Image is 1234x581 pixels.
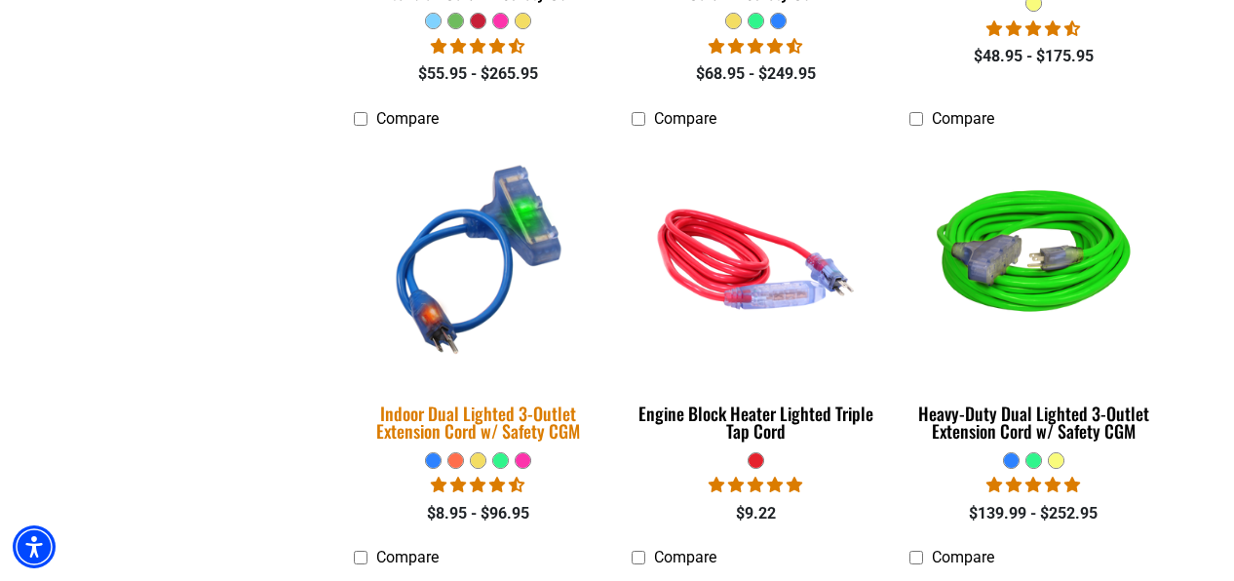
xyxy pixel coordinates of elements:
span: 5.00 stars [709,476,802,494]
span: Compare [654,548,716,566]
a: red Engine Block Heater Lighted Triple Tap Cord [632,137,880,451]
span: Compare [654,109,716,128]
div: Indoor Dual Lighted 3-Outlet Extension Cord w/ Safety CGM [354,405,602,440]
img: neon green [910,147,1156,371]
span: 4.62 stars [431,37,524,56]
div: $55.95 - $265.95 [354,62,602,86]
div: $8.95 - $96.95 [354,502,602,525]
span: Compare [932,548,994,566]
div: $139.99 - $252.95 [909,502,1158,525]
a: neon green Heavy-Duty Dual Lighted 3-Outlet Extension Cord w/ Safety CGM [909,137,1158,451]
div: Heavy-Duty Dual Lighted 3-Outlet Extension Cord w/ Safety CGM [909,405,1158,440]
span: 4.33 stars [431,476,524,494]
div: $48.95 - $175.95 [909,45,1158,68]
div: $9.22 [632,502,880,525]
div: Accessibility Menu [13,525,56,568]
a: blue Indoor Dual Lighted 3-Outlet Extension Cord w/ Safety CGM [354,137,602,451]
div: $68.95 - $249.95 [632,62,880,86]
img: red [633,147,878,371]
span: 4.62 stars [986,19,1080,38]
span: 4.64 stars [709,37,802,56]
span: 4.92 stars [986,476,1080,494]
div: Engine Block Heater Lighted Triple Tap Cord [632,405,880,440]
span: Compare [376,109,439,128]
img: blue [342,135,615,384]
span: Compare [376,548,439,566]
span: Compare [932,109,994,128]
